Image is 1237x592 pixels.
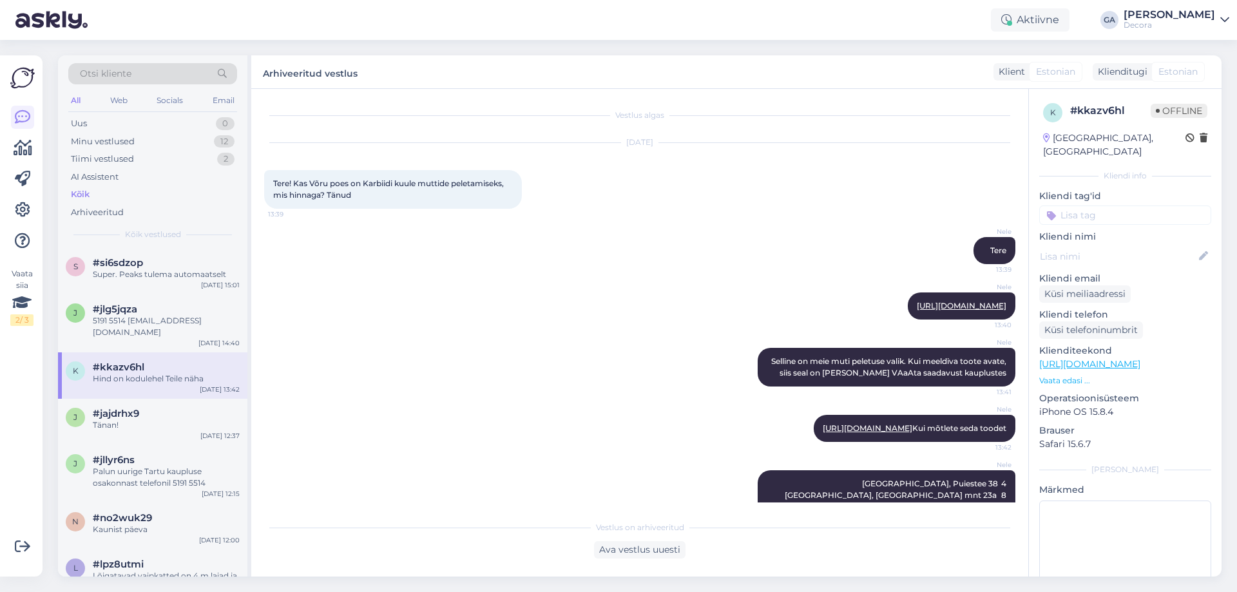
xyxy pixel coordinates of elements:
p: iPhone OS 15.8.4 [1039,405,1211,419]
span: Estonian [1158,65,1198,79]
div: [PERSON_NAME] [1039,464,1211,475]
p: Brauser [1039,424,1211,437]
div: Minu vestlused [71,135,135,148]
p: Vaata edasi ... [1039,375,1211,387]
div: 12 [214,135,235,148]
div: [DATE] 12:37 [200,431,240,441]
div: Kliendi info [1039,170,1211,182]
p: Klienditeekond [1039,344,1211,358]
span: Estonian [1036,65,1075,79]
span: k [1050,108,1056,117]
div: # kkazv6hl [1070,103,1151,119]
span: 13:39 [963,265,1012,274]
span: 13:39 [268,209,316,219]
div: Decora [1124,20,1215,30]
div: [DATE] 12:15 [202,489,240,499]
div: 0 [216,117,235,130]
div: [DATE] [264,137,1015,148]
span: Selline on meie muti peletuse valik. Kui meeldiva toote avate, siis seal on [PERSON_NAME] VAaAta ... [771,356,1008,377]
img: Askly Logo [10,66,35,90]
p: Kliendi tag'id [1039,189,1211,203]
span: j [73,412,77,422]
div: [GEOGRAPHIC_DATA], [GEOGRAPHIC_DATA] [1043,131,1185,158]
label: Arhiveeritud vestlus [263,63,358,81]
input: Lisa nimi [1040,249,1196,263]
span: Nele [963,338,1012,347]
div: Super. Peaks tulema automaatselt [93,269,240,280]
a: [URL][DOMAIN_NAME] [823,423,912,433]
div: Palun uurige Tartu kaupluse osakonnast telefonil 5191 5514 [93,466,240,489]
span: Nele [963,227,1012,236]
div: All [68,92,83,109]
div: [DATE] 13:42 [200,385,240,394]
span: Nele [963,460,1012,470]
span: Tere! Kas Võru poes on Karbiidi kuule muttide peletamiseks, mis hinnaga? Tänud [273,178,506,200]
span: #kkazv6hl [93,361,144,373]
div: AI Assistent [71,171,119,184]
span: k [73,366,79,376]
span: [GEOGRAPHIC_DATA], Puiestee 38 4 [GEOGRAPHIC_DATA], [GEOGRAPHIC_DATA] mnt 23a 8 [GEOGRAPHIC_DATA]... [785,479,1006,569]
span: 13:42 [963,443,1012,452]
span: Tere [990,245,1006,255]
span: j [73,459,77,468]
div: Tänan! [93,419,240,431]
div: Aktiivne [991,8,1069,32]
span: Nele [963,282,1012,292]
div: Kaunist päeva [93,524,240,535]
div: Web [108,92,130,109]
a: [URL][DOMAIN_NAME] [1039,358,1140,370]
span: Otsi kliente [80,67,131,81]
div: Vaata siia [10,268,34,326]
a: [PERSON_NAME]Decora [1124,10,1229,30]
div: [PERSON_NAME] [1124,10,1215,20]
p: Operatsioonisüsteem [1039,392,1211,405]
span: Kui mõtlete seda toodet [823,423,1006,433]
span: #no2wuk29 [93,512,152,524]
div: Email [210,92,237,109]
div: GA [1100,11,1118,29]
span: s [73,262,78,271]
div: [DATE] 14:40 [198,338,240,348]
div: Hind on kodulehel Teile näha [93,373,240,385]
div: Tiimi vestlused [71,153,134,166]
div: [DATE] 12:00 [199,535,240,545]
span: #jlg5jqza [93,303,137,315]
div: Socials [154,92,186,109]
p: Kliendi email [1039,272,1211,285]
div: Küsi meiliaadressi [1039,285,1131,303]
div: [DATE] 15:01 [201,280,240,290]
p: Kliendi nimi [1039,230,1211,243]
span: Offline [1151,104,1207,118]
div: 5191 5514 [EMAIL_ADDRESS][DOMAIN_NAME] [93,315,240,338]
div: Kõik [71,188,90,201]
div: Arhiveeritud [71,206,124,219]
span: #si6sdzop [93,257,143,269]
span: 13:41 [963,387,1012,397]
span: #jajdrhx9 [93,408,139,419]
span: Kõik vestlused [125,229,181,240]
div: 2 / 3 [10,314,34,326]
span: j [73,308,77,318]
span: #lpz8utmi [93,559,144,570]
div: Klient [993,65,1025,79]
p: Safari 15.6.7 [1039,437,1211,451]
a: [URL][DOMAIN_NAME] [917,301,1006,310]
div: Klienditugi [1093,65,1147,79]
div: Küsi telefoninumbrit [1039,321,1143,339]
span: Vestlus on arhiveeritud [596,522,684,533]
p: Kliendi telefon [1039,308,1211,321]
span: l [73,563,78,573]
input: Lisa tag [1039,205,1211,225]
span: 13:40 [963,320,1012,330]
div: Ava vestlus uuesti [594,541,686,559]
div: 2 [217,153,235,166]
span: Nele [963,405,1012,414]
div: Vestlus algas [264,110,1015,121]
span: n [72,517,79,526]
span: #jllyr6ns [93,454,135,466]
div: Uus [71,117,87,130]
p: Märkmed [1039,483,1211,497]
